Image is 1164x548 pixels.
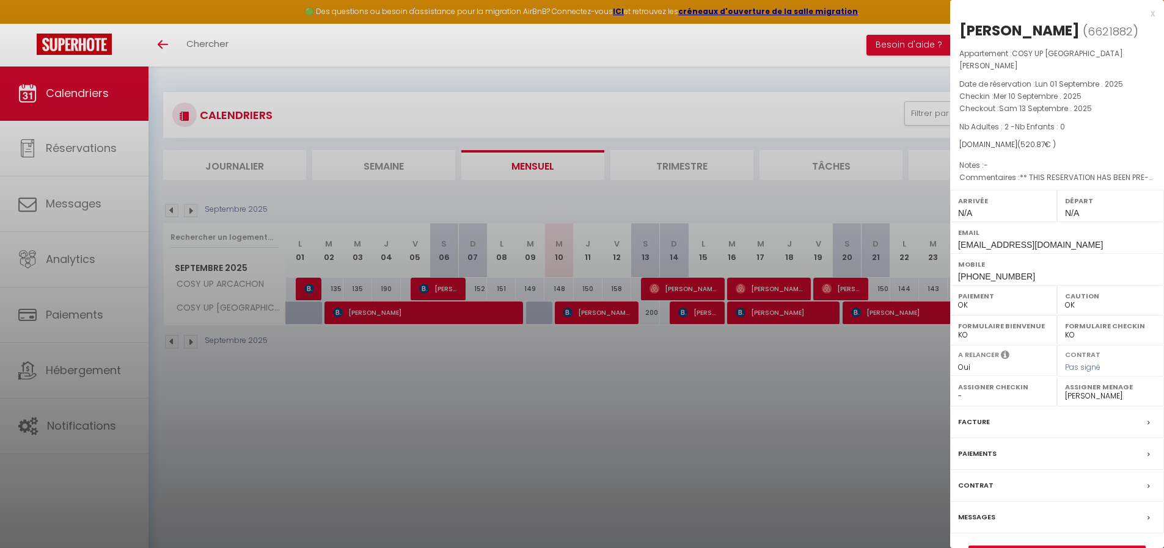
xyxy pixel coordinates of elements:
[958,226,1156,239] label: Email
[959,21,1080,40] div: [PERSON_NAME]
[1001,350,1009,363] i: Sélectionner OUI si vous souhaiter envoyer les séquences de messages post-checkout
[958,290,1049,302] label: Paiement
[1017,139,1056,150] span: ( € )
[1065,320,1156,332] label: Formulaire Checkin
[959,121,1065,132] span: Nb Adultes : 2 -
[959,48,1123,71] span: COSY UP [GEOGRAPHIC_DATA][PERSON_NAME]
[959,78,1155,90] p: Date de réservation :
[958,447,997,460] label: Paiements
[1065,381,1156,393] label: Assigner Menage
[959,90,1155,103] p: Checkin :
[994,91,1082,101] span: Mer 10 Septembre . 2025
[950,6,1155,21] div: x
[999,103,1092,114] span: Sam 13 Septembre . 2025
[958,272,1035,281] span: [PHONE_NUMBER]
[1065,195,1156,207] label: Départ
[1020,139,1045,150] span: 520.87
[958,208,972,218] span: N/A
[958,416,990,428] label: Facture
[1083,23,1138,40] span: ( )
[958,320,1049,332] label: Formulaire Bienvenue
[958,195,1049,207] label: Arrivée
[1065,362,1100,372] span: Pas signé
[1015,121,1065,132] span: Nb Enfants : 0
[958,381,1049,393] label: Assigner Checkin
[958,350,999,360] label: A relancer
[959,159,1155,171] p: Notes :
[1088,24,1133,39] span: 6621882
[959,139,1155,151] div: [DOMAIN_NAME]
[958,479,994,492] label: Contrat
[959,103,1155,115] p: Checkout :
[1065,350,1100,358] label: Contrat
[1035,79,1123,89] span: Lun 01 Septembre . 2025
[958,511,995,524] label: Messages
[958,240,1103,250] span: [EMAIL_ADDRESS][DOMAIN_NAME]
[1065,290,1156,302] label: Caution
[10,5,46,41] button: Ouvrir le widget de chat LiveChat
[958,258,1156,270] label: Mobile
[984,160,988,170] span: -
[1065,208,1079,218] span: N/A
[959,171,1155,184] p: Commentaires :
[959,48,1155,72] p: Appartement :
